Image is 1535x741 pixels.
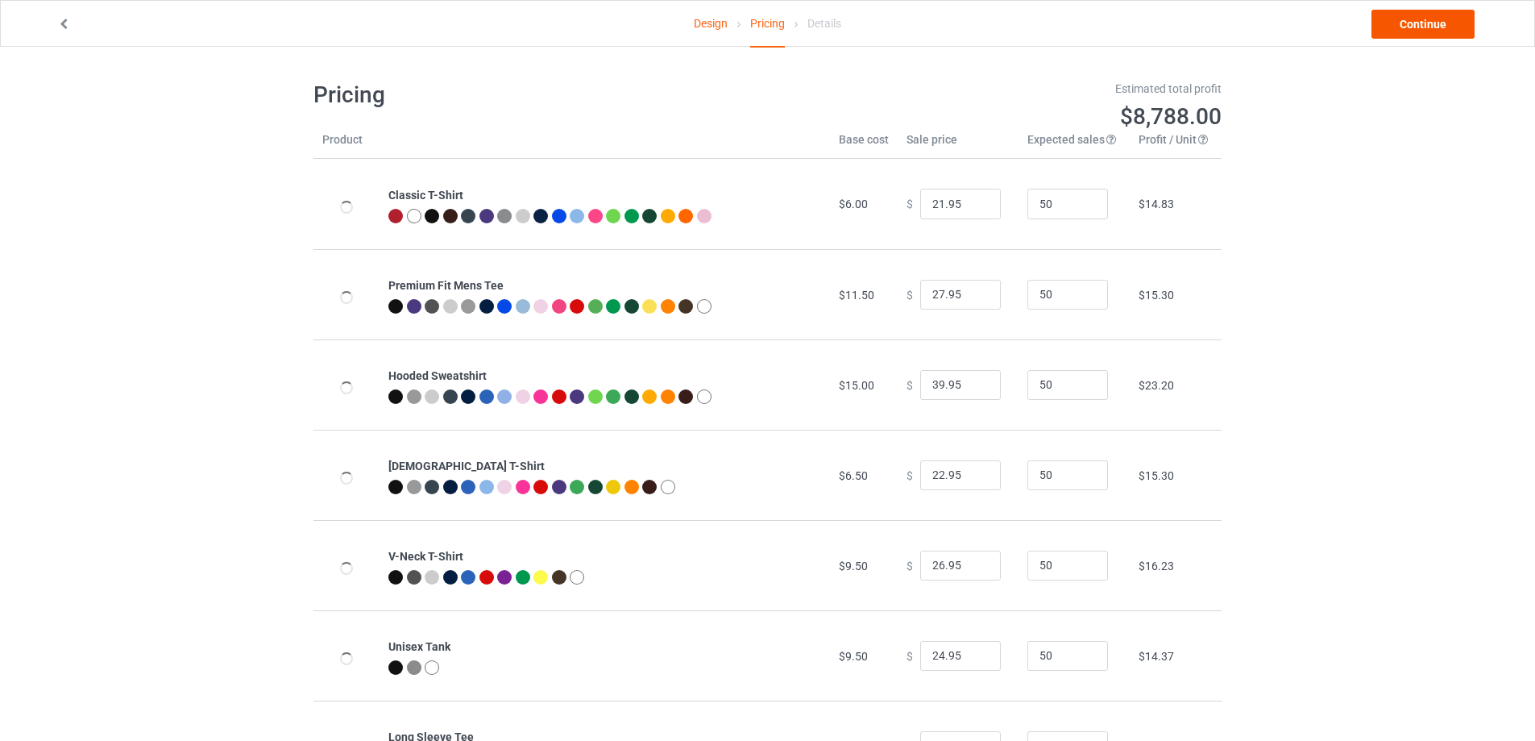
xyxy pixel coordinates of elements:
span: $8,788.00 [1120,103,1222,130]
h1: Pricing [313,81,757,110]
span: $6.00 [839,198,868,210]
span: $11.50 [839,289,874,302]
span: $15.30 [1139,469,1174,482]
img: heather_texture.png [407,660,421,675]
span: $23.20 [1139,379,1174,392]
div: Details [807,1,841,46]
span: $14.83 [1139,198,1174,210]
th: Expected sales [1018,131,1130,159]
th: Product [313,131,380,159]
th: Profit / Unit [1130,131,1222,159]
span: $9.50 [839,650,868,663]
span: $ [906,198,913,210]
span: $ [906,559,913,572]
b: Hooded Sweatshirt [388,369,487,382]
span: $14.37 [1139,650,1174,663]
b: V-Neck T-Shirt [388,550,463,563]
div: Pricing [750,1,785,48]
span: $ [906,468,913,481]
img: heather_texture.png [497,209,512,223]
img: heather_texture.png [461,299,475,314]
span: $16.23 [1139,560,1174,572]
span: $ [906,378,913,391]
span: $15.00 [839,379,874,392]
th: Base cost [830,131,898,159]
span: $9.50 [839,560,868,572]
b: Premium Fit Mens Tee [388,279,504,292]
span: $15.30 [1139,289,1174,302]
a: Continue [1371,10,1475,39]
span: $ [906,649,913,662]
span: $ [906,288,913,301]
a: Design [694,1,728,46]
th: Sale price [898,131,1018,159]
b: Unisex Tank [388,640,450,653]
b: Classic T-Shirt [388,189,463,202]
div: Estimated total profit [779,81,1222,97]
b: [DEMOGRAPHIC_DATA] T-Shirt [388,460,545,472]
span: $6.50 [839,469,868,482]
